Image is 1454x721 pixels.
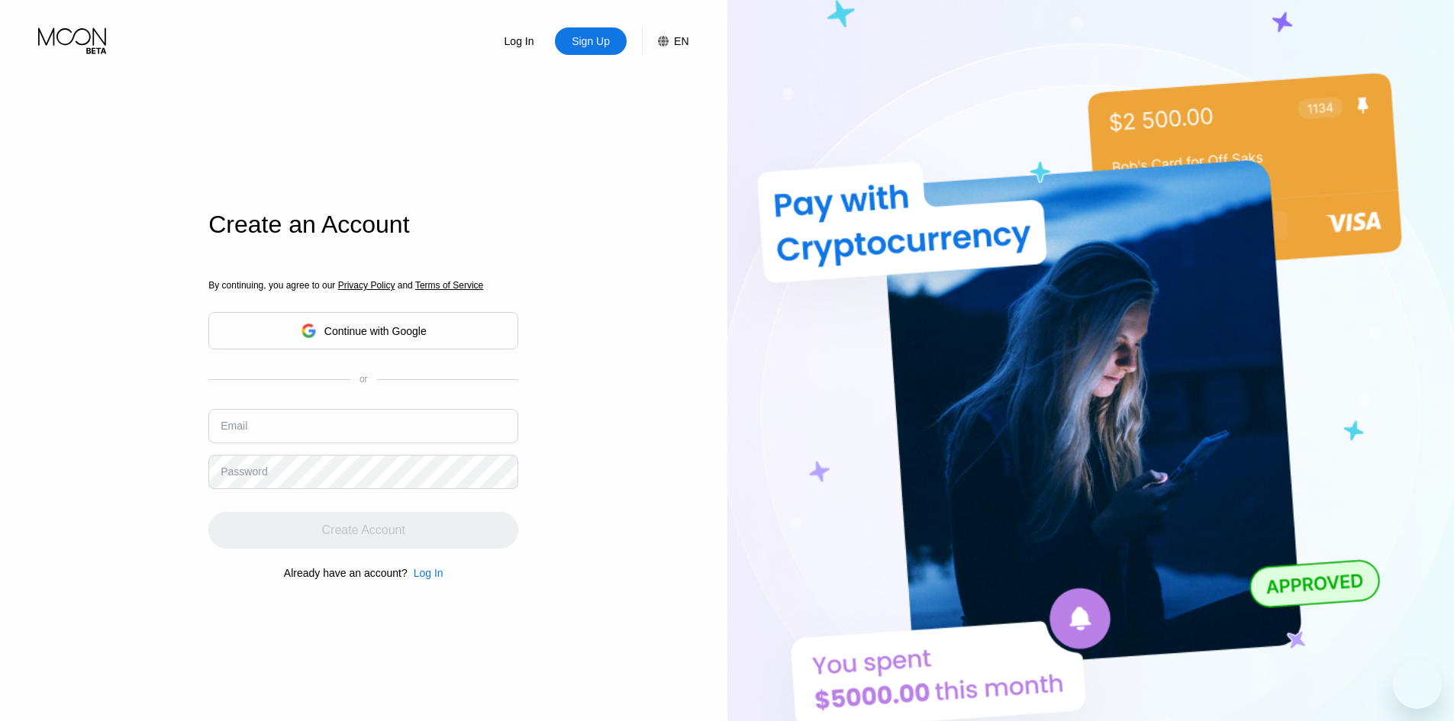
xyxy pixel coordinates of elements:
div: EN [674,35,688,47]
div: or [359,374,368,385]
div: Already have an account? [284,567,408,579]
div: Log In [483,27,555,55]
div: Create an Account [208,211,518,239]
div: Sign Up [570,34,611,49]
div: Continue with Google [324,325,427,337]
div: Password [221,465,267,478]
div: Log In [503,34,536,49]
div: EN [642,27,688,55]
span: and [395,280,415,291]
div: Log In [414,567,443,579]
div: Continue with Google [208,312,518,349]
span: Terms of Service [415,280,483,291]
div: Sign Up [555,27,627,55]
span: Privacy Policy [338,280,395,291]
div: Log In [408,567,443,579]
iframe: Кнопка запуска окна обмена сообщениями [1393,660,1442,709]
div: Email [221,420,247,432]
div: By continuing, you agree to our [208,280,518,291]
